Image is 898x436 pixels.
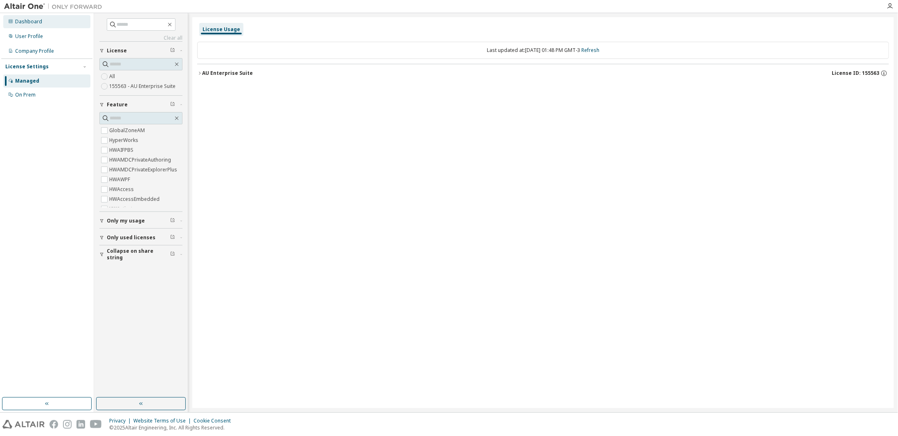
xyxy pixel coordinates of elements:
div: Managed [15,78,39,84]
label: HWAMDCPrivateExplorerPlus [109,165,179,175]
span: Only my usage [107,218,145,224]
img: linkedin.svg [77,420,85,429]
label: 155563 - AU Enterprise Suite [109,81,177,91]
label: HWAccess [109,184,135,194]
label: HWActivate [109,204,137,214]
button: License [99,42,182,60]
span: Clear filter [170,47,175,54]
span: Clear filter [170,101,175,108]
div: Privacy [109,418,133,424]
span: License [107,47,127,54]
div: User Profile [15,33,43,40]
p: © 2025 Altair Engineering, Inc. All Rights Reserved. [109,424,236,431]
button: Feature [99,96,182,114]
span: Clear filter [170,234,175,241]
label: HWAIFPBS [109,145,135,155]
span: Collapse on share string [107,248,170,261]
label: HWAWPF [109,175,132,184]
label: HyperWorks [109,135,140,145]
a: Clear all [99,35,182,41]
label: HWAMDCPrivateAuthoring [109,155,173,165]
label: HWAccessEmbedded [109,194,161,204]
button: AU Enterprise SuiteLicense ID: 155563 [197,64,889,82]
img: altair_logo.svg [2,420,45,429]
div: Last updated at: [DATE] 01:48 PM GMT-3 [197,42,889,59]
button: Collapse on share string [99,245,182,263]
div: Dashboard [15,18,42,25]
div: Website Terms of Use [133,418,194,424]
div: Cookie Consent [194,418,236,424]
span: Only used licenses [107,234,155,241]
img: Altair One [4,2,106,11]
div: Company Profile [15,48,54,54]
img: instagram.svg [63,420,72,429]
span: License ID: 155563 [832,70,879,76]
button: Only used licenses [99,229,182,247]
div: AU Enterprise Suite [202,70,253,76]
label: GlobalZoneAM [109,126,146,135]
span: Feature [107,101,128,108]
span: Clear filter [170,251,175,258]
div: On Prem [15,92,36,98]
img: youtube.svg [90,420,102,429]
button: Only my usage [99,212,182,230]
span: Clear filter [170,218,175,224]
label: All [109,72,117,81]
div: License Usage [203,26,240,33]
img: facebook.svg [50,420,58,429]
div: License Settings [5,63,49,70]
a: Refresh [581,47,599,54]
